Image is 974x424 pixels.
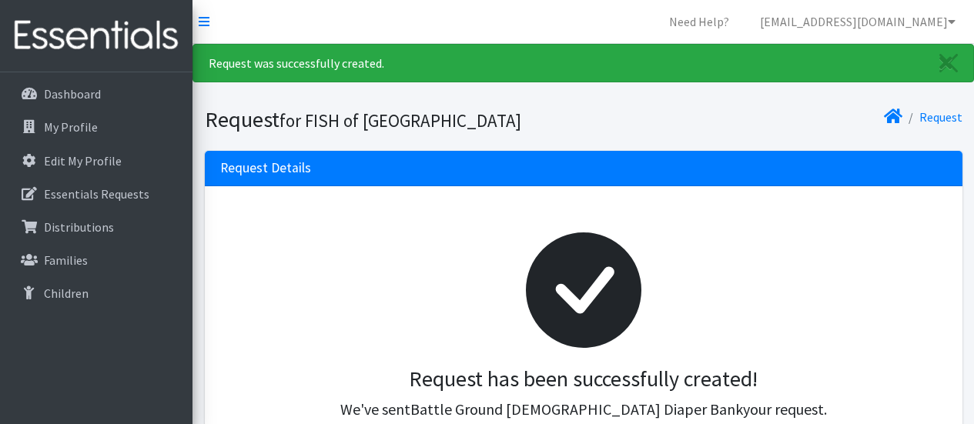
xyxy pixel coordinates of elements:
[44,285,89,301] p: Children
[919,109,962,125] a: Request
[220,160,311,176] h3: Request Details
[44,219,114,235] p: Distributions
[6,112,186,142] a: My Profile
[6,278,186,309] a: Children
[44,119,98,135] p: My Profile
[44,252,88,268] p: Families
[279,109,521,132] small: for FISH of [GEOGRAPHIC_DATA]
[44,153,122,169] p: Edit My Profile
[6,212,186,242] a: Distributions
[44,86,101,102] p: Dashboard
[205,106,578,133] h1: Request
[410,399,743,419] span: Battle Ground [DEMOGRAPHIC_DATA] Diaper Bank
[657,6,741,37] a: Need Help?
[6,145,186,176] a: Edit My Profile
[233,366,935,392] h3: Request has been successfully created!
[6,245,186,275] a: Families
[924,45,973,82] a: Close
[748,6,968,37] a: [EMAIL_ADDRESS][DOMAIN_NAME]
[6,10,186,62] img: HumanEssentials
[192,44,974,82] div: Request was successfully created.
[44,186,149,202] p: Essentials Requests
[6,179,186,209] a: Essentials Requests
[6,78,186,109] a: Dashboard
